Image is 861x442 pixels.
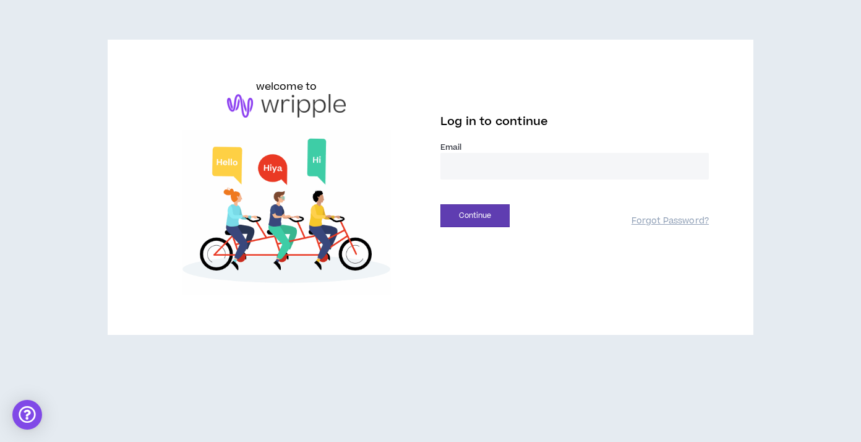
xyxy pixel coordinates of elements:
label: Email [440,142,709,153]
h6: welcome to [256,79,317,94]
img: Welcome to Wripple [152,130,421,296]
button: Continue [440,204,510,227]
div: Open Intercom Messenger [12,400,42,430]
span: Log in to continue [440,114,548,129]
img: logo-brand.png [227,94,346,118]
a: Forgot Password? [632,215,709,227]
